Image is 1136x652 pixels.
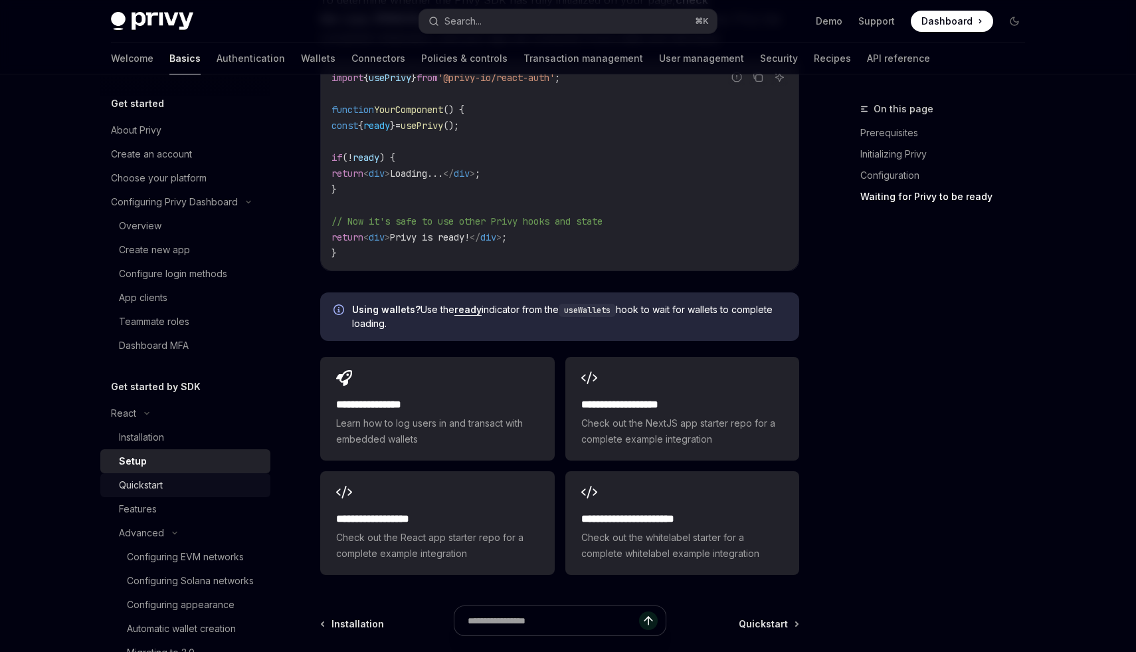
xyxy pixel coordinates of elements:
[111,12,193,31] img: dark logo
[119,338,189,354] div: Dashboard MFA
[444,13,482,29] div: Search...
[860,122,1036,144] a: Prerequisites
[470,231,480,243] span: </
[331,215,603,227] span: // Now it's safe to use other Privy hooks and state
[333,304,347,318] svg: Info
[336,415,538,447] span: Learn how to log users in and transact with embedded wallets
[390,120,395,132] span: }
[858,15,895,28] a: Support
[100,286,270,310] a: App clients
[523,43,643,74] a: Transaction management
[443,104,464,116] span: () {
[119,242,190,258] div: Create new app
[111,405,136,421] div: React
[351,43,405,74] a: Connectors
[470,167,475,179] span: >
[867,43,930,74] a: API reference
[320,471,554,575] a: **** **** **** ***Check out the React app starter repo for a complete example integration
[100,569,270,593] a: Configuring Solana networks
[119,290,167,306] div: App clients
[911,11,993,32] a: Dashboard
[390,167,443,179] span: Loading...
[100,238,270,262] a: Create new app
[331,120,358,132] span: const
[814,43,851,74] a: Recipes
[127,549,244,565] div: Configuring EVM networks
[480,231,496,243] span: div
[358,120,363,132] span: {
[111,194,238,210] div: Configuring Privy Dashboard
[100,449,270,473] a: Setup
[502,231,507,243] span: ;
[119,477,163,493] div: Quickstart
[363,167,369,179] span: <
[363,231,369,243] span: <
[728,68,745,86] button: Report incorrect code
[353,152,379,163] span: ready
[342,152,347,163] span: (
[860,186,1036,207] a: Waiting for Privy to be ready
[119,525,164,541] div: Advanced
[100,545,270,569] a: Configuring EVM networks
[401,120,443,132] span: usePrivy
[301,43,335,74] a: Wallets
[100,425,270,449] a: Installation
[454,167,470,179] span: div
[100,262,270,286] a: Configure login methods
[395,120,401,132] span: =
[565,357,799,461] a: **** **** **** ****Check out the NextJS app starter repo for a complete example integration
[816,15,842,28] a: Demo
[119,453,147,469] div: Setup
[320,357,554,461] a: **** **** **** *Learn how to log users in and transact with embedded wallets
[379,152,395,163] span: ) {
[100,617,270,641] a: Automatic wallet creation
[581,415,783,447] span: Check out the NextJS app starter repo for a complete example integration
[100,593,270,617] a: Configuring appearance
[390,231,470,243] span: Privy is ready!
[127,573,254,589] div: Configuring Solana networks
[111,96,164,112] h5: Get started
[565,471,799,575] a: **** **** **** **** ***Check out the whitelabel starter for a complete whitelabel example integra...
[419,9,717,33] button: Search...⌘K
[555,72,560,84] span: ;
[369,167,385,179] span: div
[475,167,480,179] span: ;
[119,218,161,234] div: Overview
[695,16,709,27] span: ⌘ K
[100,166,270,190] a: Choose your platform
[369,231,385,243] span: div
[331,104,374,116] span: function
[417,72,438,84] span: from
[331,72,363,84] span: import
[421,43,508,74] a: Policies & controls
[119,266,227,282] div: Configure login methods
[559,304,616,317] code: useWallets
[369,72,411,84] span: usePrivy
[331,167,363,179] span: return
[119,429,164,445] div: Installation
[363,120,390,132] span: ready
[438,72,555,84] span: '@privy-io/react-auth'
[336,530,538,562] span: Check out the React app starter repo for a complete example integration
[169,43,201,74] a: Basics
[100,118,270,142] a: About Privy
[385,167,390,179] span: >
[331,183,337,195] span: }
[1004,11,1025,32] button: Toggle dark mode
[860,165,1036,186] a: Configuration
[921,15,973,28] span: Dashboard
[331,247,337,259] span: }
[111,43,153,74] a: Welcome
[874,101,933,117] span: On this page
[111,146,192,162] div: Create an account
[659,43,744,74] a: User management
[331,231,363,243] span: return
[749,68,767,86] button: Copy the contents from the code block
[860,144,1036,165] a: Initializing Privy
[100,473,270,497] a: Quickstart
[443,167,454,179] span: </
[100,497,270,521] a: Features
[352,304,421,315] strong: Using wallets?
[363,72,369,84] span: {
[385,231,390,243] span: >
